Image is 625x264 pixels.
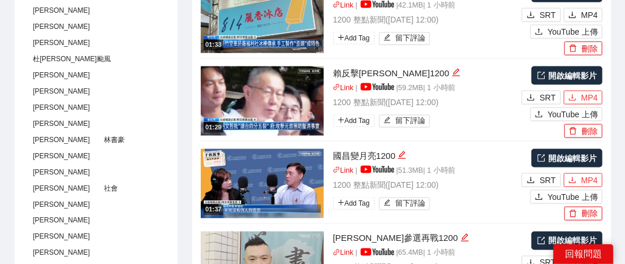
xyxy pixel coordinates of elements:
span: [PERSON_NAME] [28,20,95,33]
span: 杜[PERSON_NAME]颱風 [28,53,115,65]
div: 編輯 [398,149,406,163]
button: downloadMP4 [564,8,602,22]
p: 1200 整點新聞 ( [DATE] 12:00 ) [333,96,519,109]
span: [PERSON_NAME] [28,85,95,98]
span: link [333,249,340,256]
span: edit [461,233,469,242]
span: edit [384,199,391,208]
button: uploadYouTube 上傳 [530,190,602,204]
span: YouTube 上傳 [548,191,598,203]
span: [PERSON_NAME] [28,133,95,146]
span: [PERSON_NAME] [28,214,95,227]
div: 回報問題 [553,244,613,264]
span: upload [535,28,543,37]
div: 01:37 [204,205,223,215]
img: 4ef13cac-f99f-496e-9e02-aa56aeb81587.jpg [201,149,324,218]
button: delete刪除 [564,124,602,138]
a: linkLink [333,1,354,9]
span: download [527,11,535,20]
span: SRT [540,174,556,187]
span: 社會 [99,182,122,195]
button: delete刪除 [564,207,602,221]
span: link [333,1,340,9]
a: linkLink [333,84,354,92]
span: delete [569,44,577,54]
span: delete [569,127,577,136]
span: [PERSON_NAME] [28,4,95,17]
span: export [537,72,545,80]
span: SRT [540,9,556,21]
span: download [527,176,535,185]
img: yt_logo_rgb_light.a676ea31.png [361,1,394,8]
button: uploadYouTube 上傳 [530,25,602,39]
span: plus [338,34,345,41]
button: downloadMP4 [564,91,602,105]
span: link [333,166,340,174]
span: download [568,94,577,103]
button: edit留下評論 [379,32,431,45]
img: yt_logo_rgb_light.a676ea31.png [361,248,394,256]
button: edit留下評論 [379,115,431,128]
span: Add Tag [333,32,375,44]
span: export [537,154,545,162]
span: MP4 [581,9,598,21]
button: downloadSRT [522,91,561,105]
span: plus [338,117,345,124]
button: downloadSRT [522,173,561,187]
span: Add Tag [333,114,375,127]
div: 編輯 [461,232,469,246]
span: upload [535,110,543,120]
div: [PERSON_NAME]參選再戰1200 [333,232,519,246]
img: yt_logo_rgb_light.a676ea31.png [361,166,394,173]
span: MP4 [581,91,598,104]
span: [PERSON_NAME] [28,230,95,243]
div: 國昌變月亮1200 [333,149,519,163]
span: download [568,176,577,185]
span: [PERSON_NAME] [28,69,95,81]
div: 編輯 [452,66,461,80]
span: edit [384,117,391,125]
a: 開啟編輯影片 [532,66,602,85]
span: upload [535,193,543,202]
span: [PERSON_NAME] [28,182,95,195]
div: 賴反擊[PERSON_NAME]1200 [333,66,519,80]
a: linkLink [333,249,354,257]
span: [PERSON_NAME] [28,247,95,259]
span: [PERSON_NAME] [28,36,95,49]
span: YouTube 上傳 [548,25,598,38]
p: | | 65.4 MB | 1 小時前 [333,248,519,259]
span: 林書豪 [99,133,129,146]
p: | | 59.2 MB | 1 小時前 [333,83,519,94]
button: delete刪除 [564,42,602,55]
img: yt_logo_rgb_light.a676ea31.png [361,83,394,91]
span: Add Tag [333,197,375,210]
span: edit [384,34,391,43]
p: 1200 整點新聞 ( [DATE] 12:00 ) [333,13,519,26]
span: download [568,11,577,20]
a: linkLink [333,166,354,174]
span: plus [338,199,345,206]
button: uploadYouTube 上傳 [530,107,602,121]
button: edit留下評論 [379,198,431,210]
button: downloadSRT [522,8,561,22]
span: YouTube 上傳 [548,108,598,121]
div: 01:33 [204,40,223,50]
span: [PERSON_NAME] [28,198,95,211]
button: downloadMP4 [564,173,602,187]
span: export [537,237,545,245]
span: [PERSON_NAME] [28,166,95,179]
span: edit [398,151,406,159]
a: 開啟編輯影片 [532,232,602,250]
span: [PERSON_NAME] [28,101,95,114]
span: [PERSON_NAME] [28,150,95,162]
span: SRT [540,91,556,104]
span: download [527,94,535,103]
span: MP4 [581,174,598,187]
p: | | 51.3 MB | 1 小時前 [333,165,519,177]
img: e81e6d6f-b29c-49d2-91dd-fed9e3764bb0.jpg [201,66,324,136]
p: 1200 整點新聞 ( [DATE] 12:00 ) [333,179,519,191]
span: delete [569,210,577,219]
span: link [333,84,340,91]
span: edit [452,68,461,77]
div: 01:29 [204,122,223,132]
